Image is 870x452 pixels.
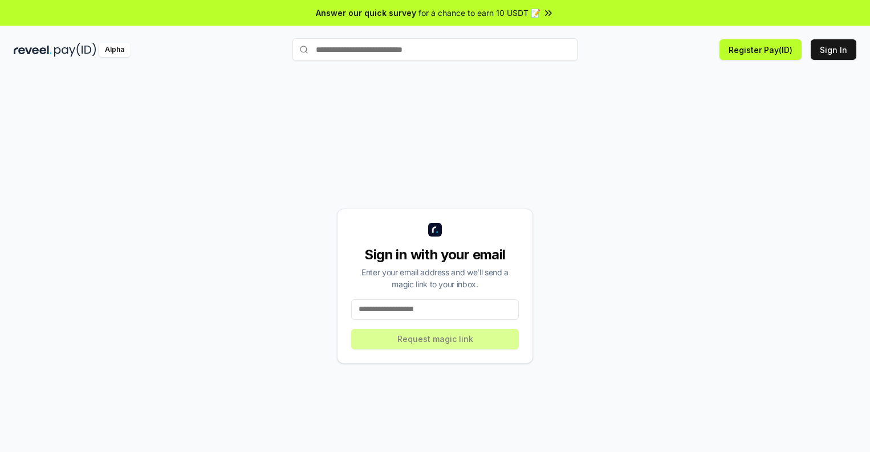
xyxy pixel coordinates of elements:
div: Sign in with your email [351,246,519,264]
img: logo_small [428,223,442,237]
img: reveel_dark [14,43,52,57]
button: Sign In [811,39,856,60]
span: for a chance to earn 10 USDT 📝 [418,7,540,19]
div: Alpha [99,43,131,57]
span: Answer our quick survey [316,7,416,19]
img: pay_id [54,43,96,57]
button: Register Pay(ID) [719,39,802,60]
div: Enter your email address and we’ll send a magic link to your inbox. [351,266,519,290]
